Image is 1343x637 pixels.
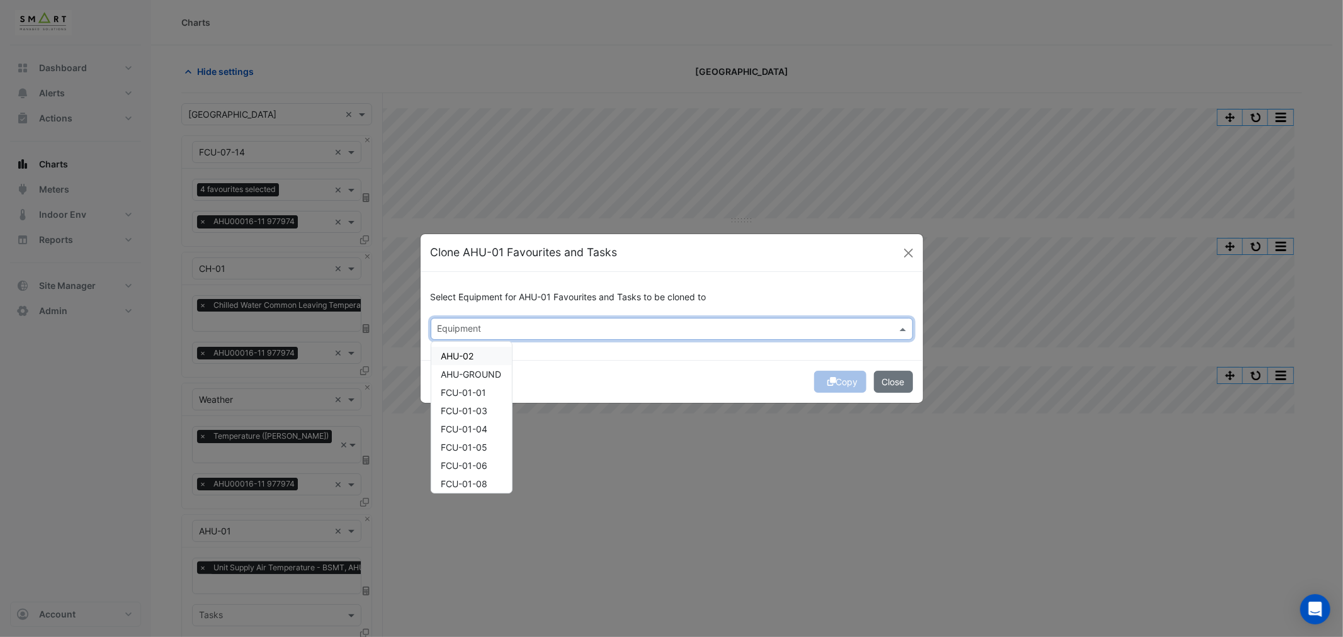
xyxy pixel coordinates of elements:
[431,341,513,493] ng-dropdown-panel: Options list
[431,292,913,303] h6: Select Equipment for AHU-01 Favourites and Tasks to be cloned to
[874,371,913,393] button: Close
[899,244,918,262] button: Close
[441,478,488,489] span: FCU-01-08
[441,387,487,398] span: FCU-01-01
[431,244,618,261] h5: Clone AHU-01 Favourites and Tasks
[1300,594,1330,624] div: Open Intercom Messenger
[441,442,488,453] span: FCU-01-05
[441,351,474,361] span: AHU-02
[441,405,488,416] span: FCU-01-03
[436,322,482,338] div: Equipment
[441,460,488,471] span: FCU-01-06
[441,369,502,380] span: AHU-GROUND
[441,424,488,434] span: FCU-01-04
